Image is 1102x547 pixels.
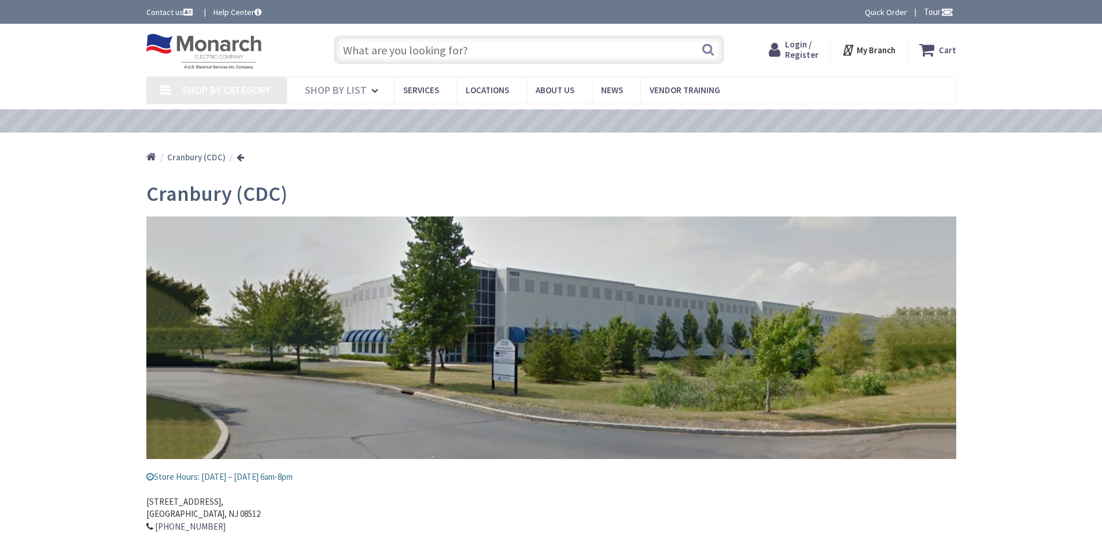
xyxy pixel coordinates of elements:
span: Login / Register [785,39,819,60]
span: Services [403,85,439,96]
img: cranbury_slider.jpg [146,216,956,459]
span: Shop By List [305,83,367,97]
strong: My Branch [857,45,895,56]
a: Help Center [213,6,261,18]
a: Quick Order [865,6,907,18]
span: Tour [924,6,953,17]
a: [PHONE_NUMBER] [155,520,226,533]
input: What are you looking for? [334,35,724,64]
a: VIEW OUR VIDEO TRAINING LIBRARY [450,115,652,128]
a: Contact us [146,6,195,18]
a: Login / Register [769,39,819,60]
span: Cranbury (CDC) [146,181,288,207]
strong: Cranbury (CDC) [167,152,226,163]
a: Cart [919,39,956,60]
span: Shop By Category [182,83,271,97]
span: Vendor Training [650,85,720,96]
span: About Us [536,85,574,96]
img: Monarch Electric Company [146,34,262,69]
strong: Cart [939,39,956,60]
span: Locations [466,85,509,96]
address: [STREET_ADDRESS], [GEOGRAPHIC_DATA], NJ 08512 [146,483,956,533]
div: My Branch [842,39,895,60]
span: Store Hours: [DATE] – [DATE] 6am-8pm [146,471,293,482]
span: News [601,85,623,96]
